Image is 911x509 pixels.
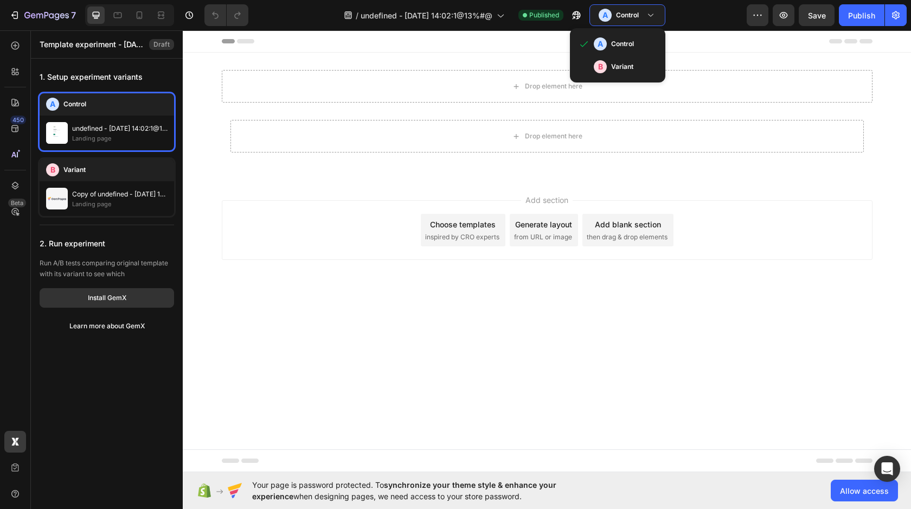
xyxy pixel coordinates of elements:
[589,4,665,26] button: AControl
[72,123,168,134] p: undefined - [DATE] 14:02:1@13%#@
[72,200,168,208] p: Landing page
[332,188,389,200] div: Generate layout
[252,479,599,502] span: Your page is password protected. To when designing pages, we need access to your store password.
[799,4,835,26] button: Save
[404,202,485,212] span: then drag & drop elements
[342,52,400,60] div: Drop element here
[153,40,170,49] span: Draft
[10,116,26,124] div: 450
[252,480,556,501] span: synchronize your theme style & enhance your experience
[839,4,884,26] button: Publish
[88,293,126,303] div: Install GemX
[72,134,168,143] p: Landing page
[40,234,174,253] p: 2. Run experiment
[602,10,608,21] p: A
[342,101,400,110] div: Drop element here
[598,61,603,72] p: B
[72,189,168,200] p: Copy of undefined - [DATE] 14:02:1@13%#@
[598,39,603,49] p: A
[40,258,174,279] p: Run A/B tests comparing original template with its variant to see which
[529,10,559,20] span: Published
[8,199,26,207] div: Beta
[46,122,68,144] img: -pages-undefined-jul-28-14-02_portrait.jpg
[4,4,81,26] button: 7
[71,9,76,22] p: 7
[840,485,889,497] span: Allow access
[50,99,55,110] p: A
[40,288,174,308] button: Install GemX
[356,10,358,21] span: /
[40,316,174,336] button: Learn more about GemX
[247,188,313,200] div: Choose templates
[808,11,826,20] span: Save
[183,30,911,472] iframe: Design area
[69,321,145,331] div: Learn more about GemX
[848,10,875,21] div: Publish
[46,188,68,209] img: gempages-34fabfdc.svg
[63,99,86,110] h3: Control
[831,480,898,501] button: Allow access
[611,39,634,49] h3: Control
[204,4,248,26] div: Undo/Redo
[611,61,633,72] h3: Variant
[874,456,900,482] div: Open Intercom Messenger
[331,202,389,212] span: from URL or image
[412,188,478,200] div: Add blank section
[40,67,143,87] p: 1. Setup experiment variants
[242,202,317,212] span: inspired by CRO experts
[338,164,390,175] span: Add section
[616,10,639,21] h3: Control
[361,10,492,21] span: undefined - [DATE] 14:02:1@13%#@
[63,164,86,175] h3: Variant
[40,38,145,51] p: Template experiment - [DATE] 08:53:56
[50,164,55,175] p: B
